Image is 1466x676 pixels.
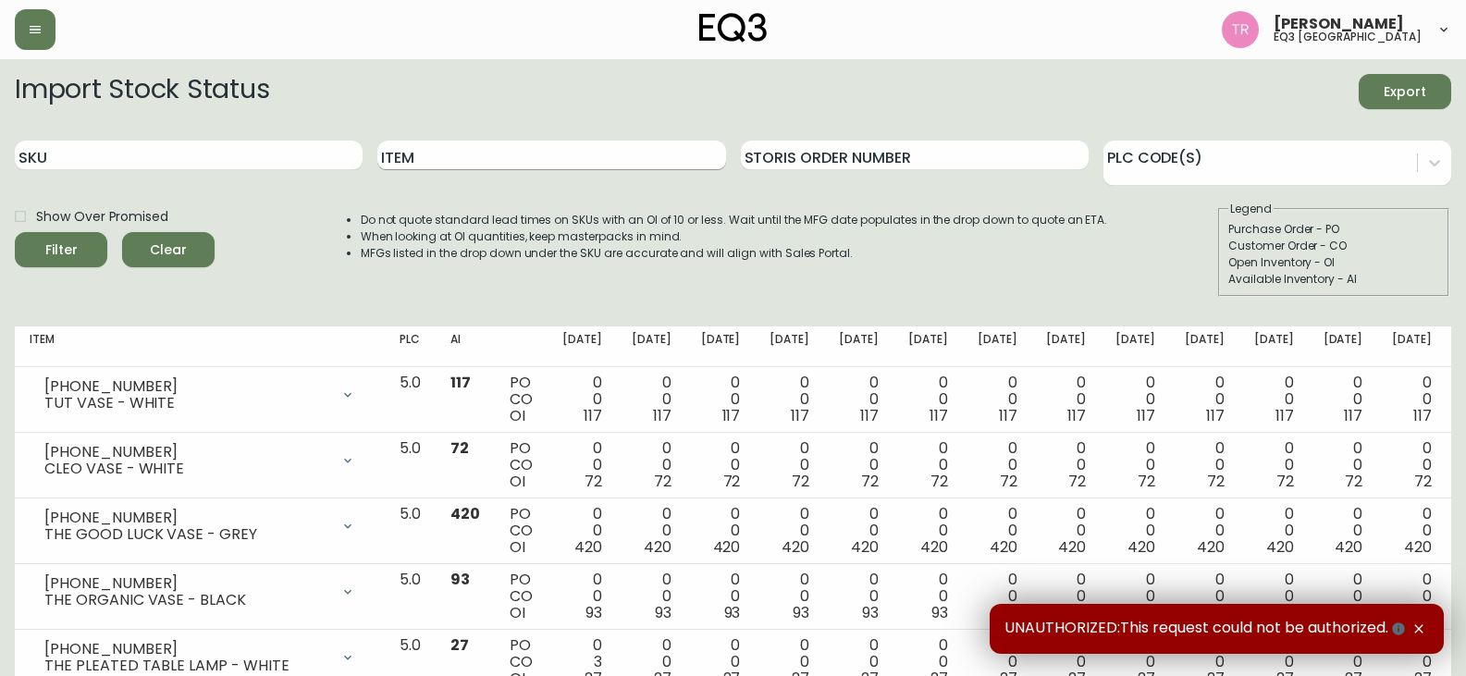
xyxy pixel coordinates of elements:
[1404,536,1432,558] span: 420
[1377,326,1447,367] th: [DATE]
[1069,602,1086,623] span: 93
[44,641,329,658] div: [PHONE_NUMBER]
[562,506,602,556] div: 0 0
[574,536,602,558] span: 420
[1274,31,1422,43] h5: eq3 [GEOGRAPHIC_DATA]
[45,239,78,262] div: Filter
[44,592,329,608] div: THE ORGANIC VASE - BLACK
[510,440,533,490] div: PO CO
[851,536,879,558] span: 420
[450,503,480,524] span: 420
[562,375,602,424] div: 0 0
[860,405,879,426] span: 117
[1170,326,1239,367] th: [DATE]
[385,367,436,433] td: 5.0
[920,536,948,558] span: 420
[978,506,1017,556] div: 0 0
[510,602,525,623] span: OI
[723,471,741,492] span: 72
[584,405,602,426] span: 117
[1068,471,1086,492] span: 72
[930,471,948,492] span: 72
[1185,572,1225,621] div: 0 0
[15,232,107,267] button: Filter
[44,658,329,674] div: THE PLEATED TABLE LAMP - WHITE
[1415,602,1432,623] span: 93
[385,498,436,564] td: 5.0
[385,433,436,498] td: 5.0
[1335,536,1362,558] span: 420
[436,326,495,367] th: AI
[770,440,809,490] div: 0 0
[908,506,948,556] div: 0 0
[862,602,879,623] span: 93
[999,405,1017,426] span: 117
[861,471,879,492] span: 72
[930,405,948,426] span: 117
[30,440,370,481] div: [PHONE_NUMBER]CLEO VASE - WHITE
[1004,619,1409,639] span: UNAUTHORIZED:This request could not be authorized.
[893,326,963,367] th: [DATE]
[1115,506,1155,556] div: 0 0
[1046,440,1086,490] div: 0 0
[510,375,533,424] div: PO CO
[1324,440,1363,490] div: 0 0
[1359,74,1451,109] button: Export
[1115,572,1155,621] div: 0 0
[1228,221,1439,238] div: Purchase Order - PO
[1185,506,1225,556] div: 0 0
[770,506,809,556] div: 0 0
[1413,405,1432,426] span: 117
[44,575,329,592] div: [PHONE_NUMBER]
[632,506,671,556] div: 0 0
[137,239,200,262] span: Clear
[686,326,756,367] th: [DATE]
[1031,326,1101,367] th: [DATE]
[30,572,370,612] div: [PHONE_NUMBER]THE ORGANIC VASE - BLACK
[1324,572,1363,621] div: 0 0
[654,471,671,492] span: 72
[632,375,671,424] div: 0 0
[510,471,525,492] span: OI
[30,375,370,415] div: [PHONE_NUMBER]TUT VASE - WHITE
[990,536,1017,558] span: 420
[1001,602,1017,623] span: 93
[30,506,370,547] div: [PHONE_NUMBER]THE GOOD LUCK VASE - GREY
[1058,536,1086,558] span: 420
[931,602,948,623] span: 93
[1392,506,1432,556] div: 0 0
[1138,471,1155,492] span: 72
[1324,375,1363,424] div: 0 0
[450,569,470,590] span: 93
[1101,326,1170,367] th: [DATE]
[1115,440,1155,490] div: 0 0
[770,572,809,621] div: 0 0
[978,572,1017,621] div: 0 0
[385,326,436,367] th: PLC
[908,440,948,490] div: 0 0
[44,461,329,477] div: CLEO VASE - WHITE
[44,444,329,461] div: [PHONE_NUMBER]
[450,437,469,459] span: 72
[632,440,671,490] div: 0 0
[1374,80,1436,104] span: Export
[978,375,1017,424] div: 0 0
[724,602,741,623] span: 93
[1344,405,1362,426] span: 117
[585,471,602,492] span: 72
[1414,471,1432,492] span: 72
[908,375,948,424] div: 0 0
[562,572,602,621] div: 0 0
[1067,405,1086,426] span: 117
[701,375,741,424] div: 0 0
[585,602,602,623] span: 93
[44,395,329,412] div: TUT VASE - WHITE
[653,405,671,426] span: 117
[1274,17,1404,31] span: [PERSON_NAME]
[1254,572,1294,621] div: 0 0
[1345,471,1362,492] span: 72
[510,536,525,558] span: OI
[1254,375,1294,424] div: 0 0
[655,602,671,623] span: 93
[701,572,741,621] div: 0 0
